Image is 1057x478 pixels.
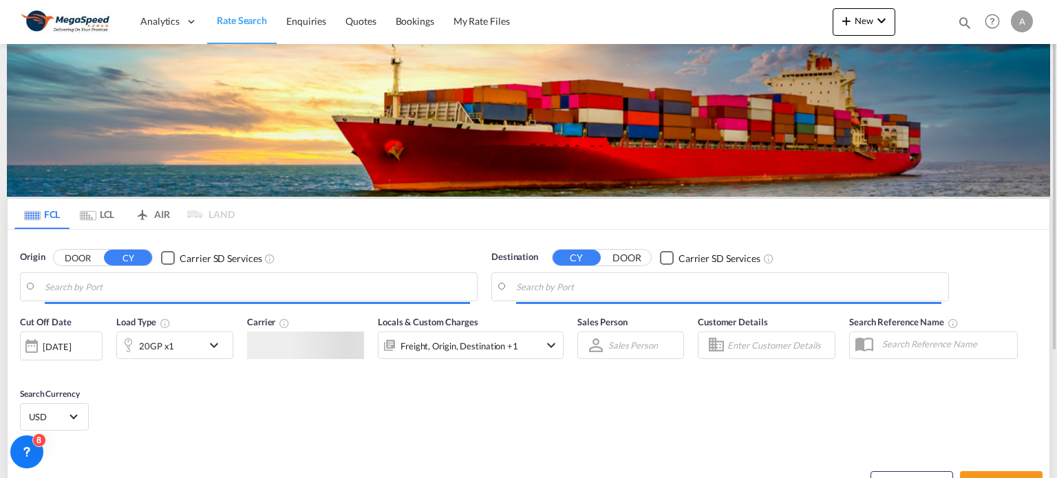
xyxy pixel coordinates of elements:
[453,15,510,27] span: My Rate Files
[140,14,180,28] span: Analytics
[45,276,470,297] input: Search by Port
[838,15,890,26] span: New
[577,316,628,327] span: Sales Person
[21,6,114,37] img: ad002ba0aea611eda5429768204679d3.JPG
[698,316,767,327] span: Customer Details
[957,15,972,36] div: icon-magnify
[20,359,30,378] md-datepicker: Select
[838,12,855,29] md-icon: icon-plus 400-fg
[29,411,67,423] span: USD
[286,15,326,27] span: Enquiries
[125,199,180,229] md-tab-item: AIR
[161,250,261,265] md-checkbox: Checkbox No Ink
[603,250,651,266] button: DOOR
[116,316,171,327] span: Load Type
[1011,10,1033,32] div: A
[401,336,518,356] div: Freight Origin Destination Factory Stuffing
[378,316,478,327] span: Locals & Custom Charges
[763,253,774,264] md-icon: Unchecked: Search for CY (Container Yard) services for all selected carriers.Checked : Search for...
[873,12,890,29] md-icon: icon-chevron-down
[491,250,538,264] span: Destination
[378,332,564,359] div: Freight Origin Destination Factory Stuffingicon-chevron-down
[833,8,895,36] button: icon-plus 400-fgNewicon-chevron-down
[396,15,434,27] span: Bookings
[43,340,71,353] div: [DATE]
[14,199,235,229] md-pagination-wrapper: Use the left and right arrow keys to navigate between tabs
[54,250,102,266] button: DOOR
[14,199,70,229] md-tab-item: FCL
[116,332,233,359] div: 20GP x1icon-chevron-down
[516,276,941,297] input: Search by Port
[679,252,760,265] div: Carrier SD Services
[247,316,290,327] span: Carrier
[20,389,80,399] span: Search Currency
[875,334,1017,354] input: Search Reference Name
[206,337,229,354] md-icon: icon-chevron-down
[957,15,972,30] md-icon: icon-magnify
[160,318,171,329] md-icon: icon-information-outline
[660,250,760,265] md-checkbox: Checkbox No Ink
[948,318,959,329] md-icon: Your search will be saved by the below given name
[264,253,275,264] md-icon: Unchecked: Search for CY (Container Yard) services for all selected carriers.Checked : Search for...
[279,318,290,329] md-icon: The selected Trucker/Carrierwill be displayed in the rate results If the rates are from another f...
[70,199,125,229] md-tab-item: LCL
[553,250,601,265] button: CY
[981,10,1004,33] span: Help
[20,332,103,360] div: [DATE]
[849,316,959,327] span: Search Reference Name
[134,206,151,217] md-icon: icon-airplane
[543,337,559,354] md-icon: icon-chevron-down
[20,316,72,327] span: Cut Off Date
[28,406,81,426] md-select: Select Currency: $ USDUnited States Dollar
[139,336,174,356] div: 20GP x1
[981,10,1011,34] div: Help
[104,250,152,265] button: CY
[345,15,376,27] span: Quotes
[727,335,831,356] input: Enter Customer Details
[7,44,1050,197] img: LCL+%26+FCL+BACKGROUND.png
[217,14,267,26] span: Rate Search
[607,336,659,356] md-select: Sales Person
[180,252,261,265] div: Carrier SD Services
[20,250,45,264] span: Origin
